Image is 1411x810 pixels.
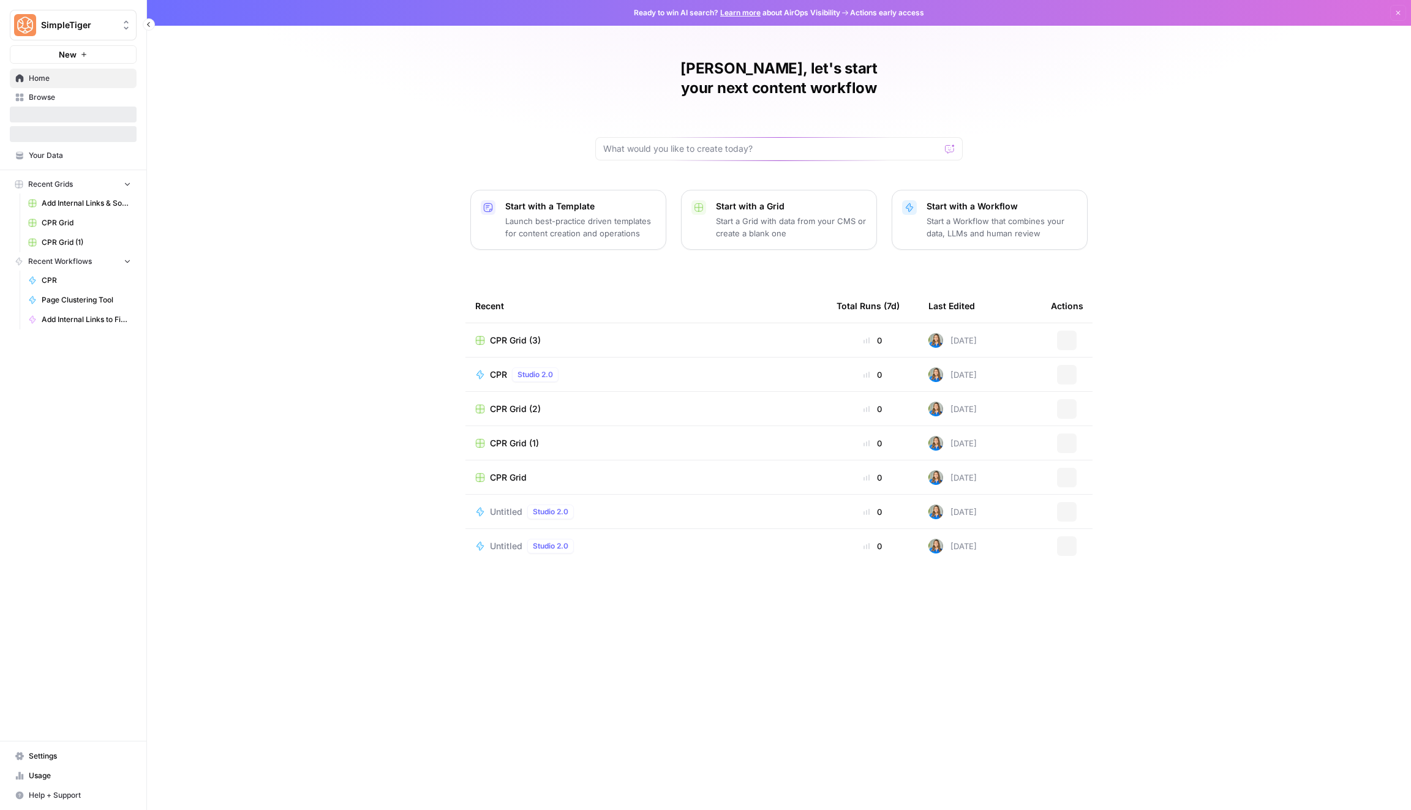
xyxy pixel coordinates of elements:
[42,294,131,306] span: Page Clustering Tool
[23,290,137,310] a: Page Clustering Tool
[928,539,977,553] div: [DATE]
[1051,289,1083,323] div: Actions
[720,8,761,17] a: Learn more
[42,198,131,209] span: Add Internal Links & Sources to Final Copy Grid
[603,143,940,155] input: What would you like to create today?
[837,506,909,518] div: 0
[595,59,963,98] h1: [PERSON_NAME], let's start your next content workflow
[928,504,943,519] img: 57pqjeemi2nd7qi7uenxir8d7ni4
[716,200,867,212] p: Start with a Grid
[475,539,817,553] a: UntitledStudio 2.0
[475,437,817,449] a: CPR Grid (1)
[475,471,817,484] a: CPR Grid
[928,470,943,485] img: 57pqjeemi2nd7qi7uenxir8d7ni4
[928,470,977,485] div: [DATE]
[475,334,817,347] a: CPR Grid (3)
[470,190,666,250] button: Start with a TemplateLaunch best-practice driven templates for content creation and operations
[927,200,1077,212] p: Start with a Workflow
[681,190,877,250] button: Start with a GridStart a Grid with data from your CMS or create a blank one
[23,233,137,252] a: CPR Grid (1)
[42,275,131,286] span: CPR
[23,213,137,233] a: CPR Grid
[10,10,137,40] button: Workspace: SimpleTiger
[10,252,137,271] button: Recent Workflows
[533,506,568,517] span: Studio 2.0
[928,539,943,553] img: 57pqjeemi2nd7qi7uenxir8d7ni4
[505,200,656,212] p: Start with a Template
[928,289,975,323] div: Last Edited
[28,179,73,190] span: Recent Grids
[850,7,924,18] span: Actions early access
[10,88,137,107] a: Browse
[928,436,943,451] img: 57pqjeemi2nd7qi7uenxir8d7ni4
[533,541,568,552] span: Studio 2.0
[29,751,131,762] span: Settings
[928,333,977,348] div: [DATE]
[490,506,522,518] span: Untitled
[490,437,539,449] span: CPR Grid (1)
[490,369,507,381] span: CPR
[29,790,131,801] span: Help + Support
[29,770,131,781] span: Usage
[475,289,817,323] div: Recent
[42,314,131,325] span: Add Internal Links to Final Copy
[42,237,131,248] span: CPR Grid (1)
[10,746,137,766] a: Settings
[928,402,943,416] img: 57pqjeemi2nd7qi7uenxir8d7ni4
[23,310,137,329] a: Add Internal Links to Final Copy
[29,150,131,161] span: Your Data
[475,504,817,519] a: UntitledStudio 2.0
[837,540,909,552] div: 0
[928,367,977,382] div: [DATE]
[928,436,977,451] div: [DATE]
[10,786,137,805] button: Help + Support
[14,14,36,36] img: SimpleTiger Logo
[837,403,909,415] div: 0
[475,367,817,382] a: CPRStudio 2.0
[23,271,137,290] a: CPR
[634,7,840,18] span: Ready to win AI search? about AirOps Visibility
[490,334,541,347] span: CPR Grid (3)
[928,402,977,416] div: [DATE]
[837,471,909,484] div: 0
[716,215,867,239] p: Start a Grid with data from your CMS or create a blank one
[837,369,909,381] div: 0
[29,92,131,103] span: Browse
[490,540,522,552] span: Untitled
[928,504,977,519] div: [DATE]
[475,403,817,415] a: CPR Grid (2)
[928,333,943,348] img: 57pqjeemi2nd7qi7uenxir8d7ni4
[892,190,1088,250] button: Start with a WorkflowStart a Workflow that combines your data, LLMs and human review
[10,69,137,88] a: Home
[10,175,137,193] button: Recent Grids
[29,73,131,84] span: Home
[28,256,92,267] span: Recent Workflows
[10,45,137,64] button: New
[59,48,77,61] span: New
[928,367,943,382] img: 57pqjeemi2nd7qi7uenxir8d7ni4
[837,289,900,323] div: Total Runs (7d)
[517,369,553,380] span: Studio 2.0
[505,215,656,239] p: Launch best-practice driven templates for content creation and operations
[490,471,527,484] span: CPR Grid
[490,403,541,415] span: CPR Grid (2)
[10,766,137,786] a: Usage
[23,193,137,213] a: Add Internal Links & Sources to Final Copy Grid
[41,19,115,31] span: SimpleTiger
[837,437,909,449] div: 0
[927,215,1077,239] p: Start a Workflow that combines your data, LLMs and human review
[10,146,137,165] a: Your Data
[42,217,131,228] span: CPR Grid
[837,334,909,347] div: 0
